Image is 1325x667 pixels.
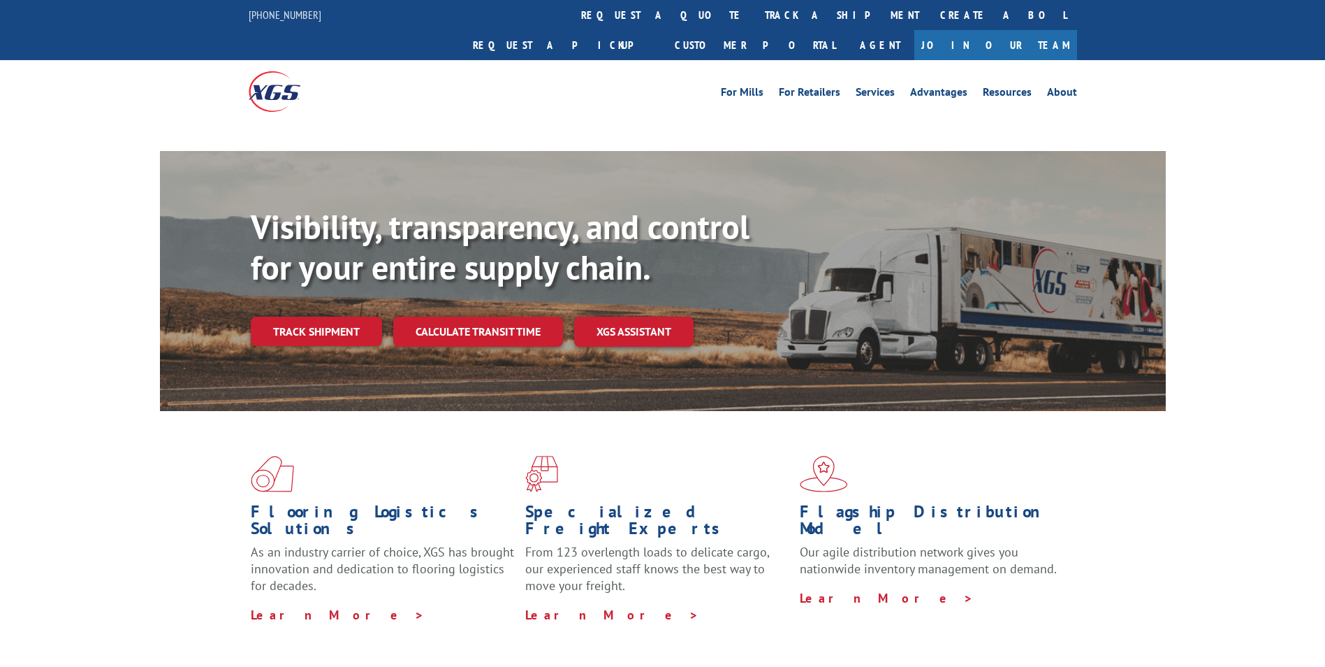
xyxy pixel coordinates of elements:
span: Our agile distribution network gives you nationwide inventory management on demand. [800,544,1057,577]
img: xgs-icon-total-supply-chain-intelligence-red [251,456,294,492]
a: [PHONE_NUMBER] [249,8,321,22]
a: For Mills [721,87,763,102]
a: Calculate transit time [393,317,563,347]
h1: Specialized Freight Experts [525,503,789,544]
p: From 123 overlength loads to delicate cargo, our experienced staff knows the best way to move you... [525,544,789,606]
h1: Flagship Distribution Model [800,503,1064,544]
b: Visibility, transparency, and control for your entire supply chain. [251,205,749,289]
a: Advantages [910,87,967,102]
img: xgs-icon-flagship-distribution-model-red [800,456,848,492]
a: Request a pickup [462,30,664,60]
a: Services [856,87,895,102]
a: Learn More > [525,607,699,623]
a: XGS ASSISTANT [574,317,694,347]
a: For Retailers [779,87,840,102]
a: Learn More > [800,590,974,606]
a: Resources [983,87,1032,102]
span: As an industry carrier of choice, XGS has brought innovation and dedication to flooring logistics... [251,544,514,594]
a: About [1047,87,1077,102]
h1: Flooring Logistics Solutions [251,503,515,544]
a: Learn More > [251,607,425,623]
img: xgs-icon-focused-on-flooring-red [525,456,558,492]
a: Customer Portal [664,30,846,60]
a: Agent [846,30,914,60]
a: Join Our Team [914,30,1077,60]
a: Track shipment [251,317,382,346]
